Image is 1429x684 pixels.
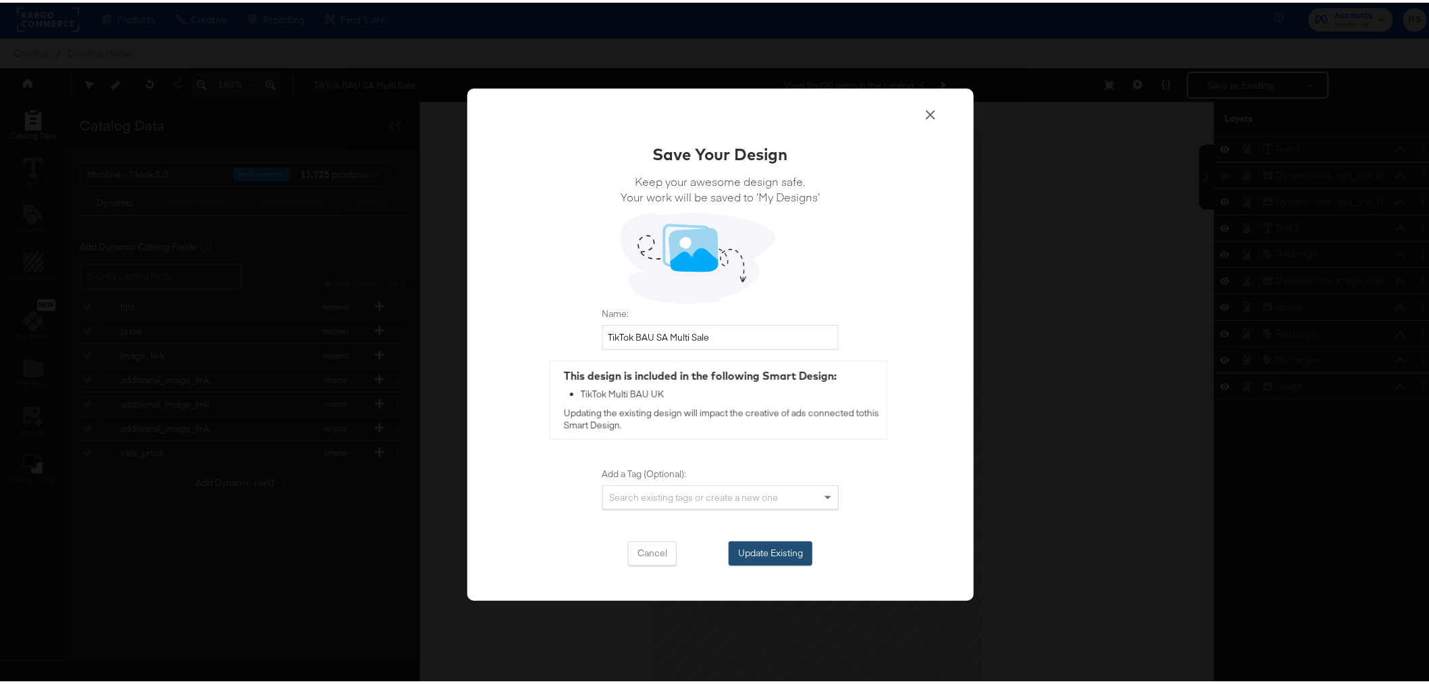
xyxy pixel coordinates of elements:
button: Update Existing [729,539,812,563]
label: Name: [602,305,839,318]
button: Cancel [628,539,677,563]
span: Keep your awesome design safe. [621,171,820,187]
div: TikTok Multi BAU UK [581,385,880,398]
div: Search existing tags or create a new one [603,483,838,506]
div: Updating the existing design will impact the creative of ads connected to this Smart Design . [550,359,887,436]
span: Your work will be saved to ‘My Designs’ [621,187,820,202]
div: Save Your Design [653,140,788,163]
label: Add a Tag (Optional): [602,465,839,478]
div: This design is included in the following Smart Design: [564,366,880,381]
